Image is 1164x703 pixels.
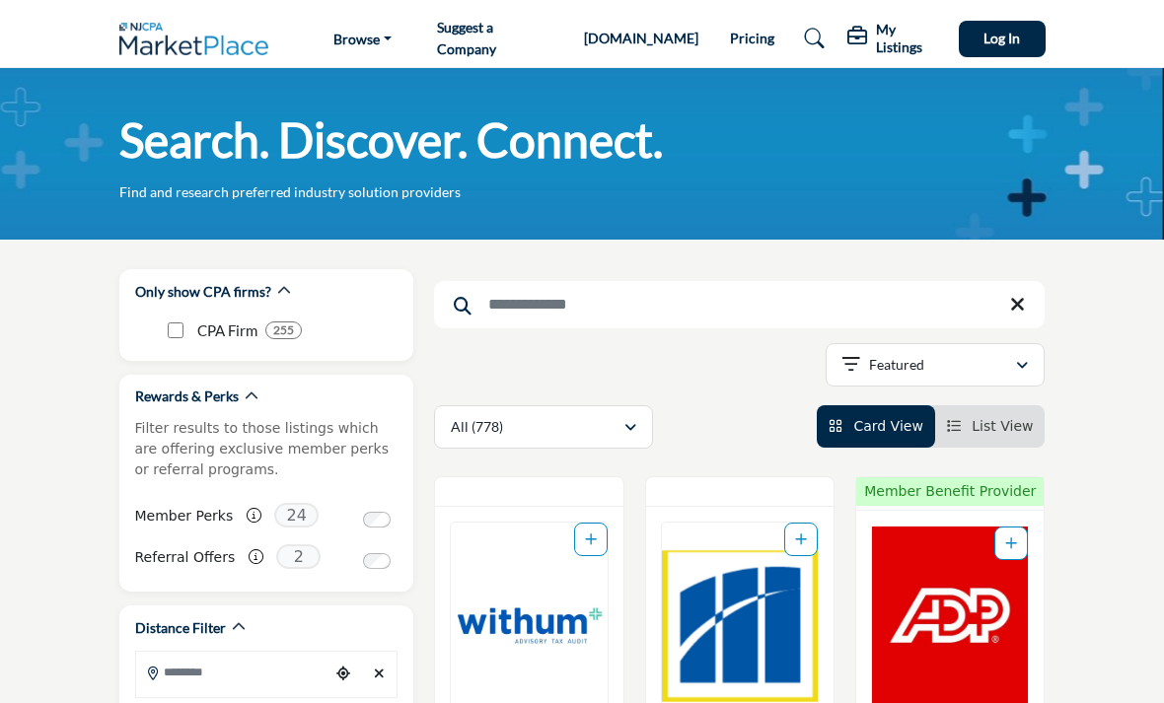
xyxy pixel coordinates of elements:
[437,19,496,57] a: Suggest a Company
[135,418,399,480] p: Filter results to those listings which are offering exclusive member perks or referral programs.
[168,322,183,338] input: CPA Firm checkbox
[434,405,653,449] button: All (778)
[853,418,922,434] span: Card View
[817,405,935,448] li: Card View
[135,540,236,575] label: Referral Offers
[366,653,393,695] div: Clear search location
[434,281,1045,328] input: Search Keyword
[972,418,1033,434] span: List View
[959,21,1045,57] button: Log In
[585,531,597,547] a: Add To List
[584,30,698,46] a: [DOMAIN_NAME]
[135,618,226,638] h2: Distance Filter
[274,503,319,527] span: 24
[135,387,239,406] h2: Rewards & Perks
[730,30,774,46] a: Pricing
[826,343,1045,387] button: Featured
[363,512,391,527] input: Switch to Member Perks
[785,23,837,54] a: Search
[119,23,279,55] img: Site Logo
[329,653,356,695] div: Choose your current location
[862,481,1038,502] span: Member Benefit Provider
[135,282,271,302] h2: Only show CPA firms?
[276,544,321,569] span: 2
[363,553,391,569] input: Switch to Referral Offers
[869,355,924,375] p: Featured
[947,418,1034,434] a: View List
[847,21,944,56] div: My Listings
[320,25,405,52] a: Browse
[983,30,1020,46] span: Log In
[876,21,944,56] h5: My Listings
[136,653,330,691] input: Search Location
[197,319,257,342] p: CPA Firm: CPA Firm
[451,417,503,437] p: All (778)
[135,499,234,533] label: Member Perks
[795,531,807,547] a: Add To List
[119,109,663,171] h1: Search. Discover. Connect.
[119,182,461,202] p: Find and research preferred industry solution providers
[935,405,1046,448] li: List View
[829,418,923,434] a: View Card
[1005,535,1017,551] a: Add To List
[265,321,302,339] div: 255 Results For CPA Firm
[273,323,294,337] b: 255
